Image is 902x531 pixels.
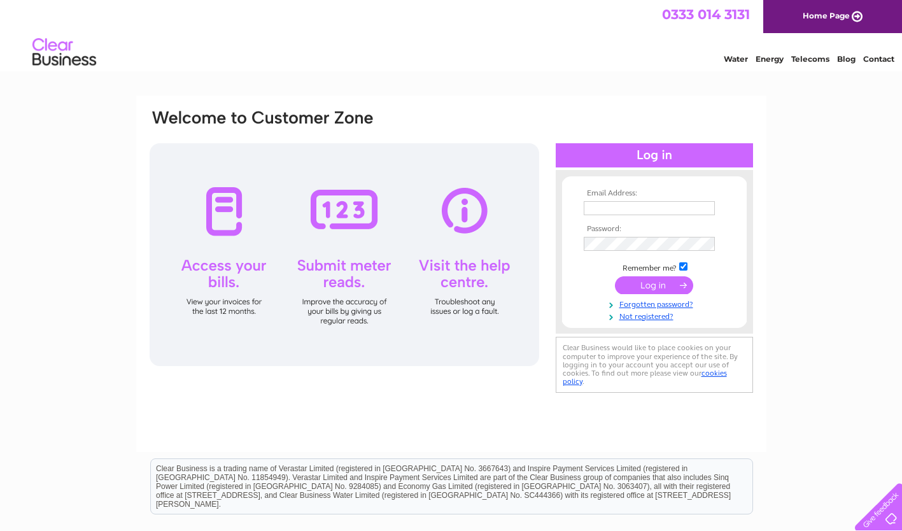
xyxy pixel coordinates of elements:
[581,189,728,198] th: Email Address:
[615,276,693,294] input: Submit
[724,54,748,64] a: Water
[863,54,894,64] a: Contact
[662,6,750,22] a: 0333 014 3131
[32,33,97,72] img: logo.png
[584,309,728,322] a: Not registered?
[756,54,784,64] a: Energy
[837,54,856,64] a: Blog
[556,337,753,392] div: Clear Business would like to place cookies on your computer to improve your experience of the sit...
[581,260,728,273] td: Remember me?
[791,54,829,64] a: Telecoms
[584,297,728,309] a: Forgotten password?
[151,7,752,62] div: Clear Business is a trading name of Verastar Limited (registered in [GEOGRAPHIC_DATA] No. 3667643...
[581,225,728,234] th: Password:
[563,369,727,386] a: cookies policy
